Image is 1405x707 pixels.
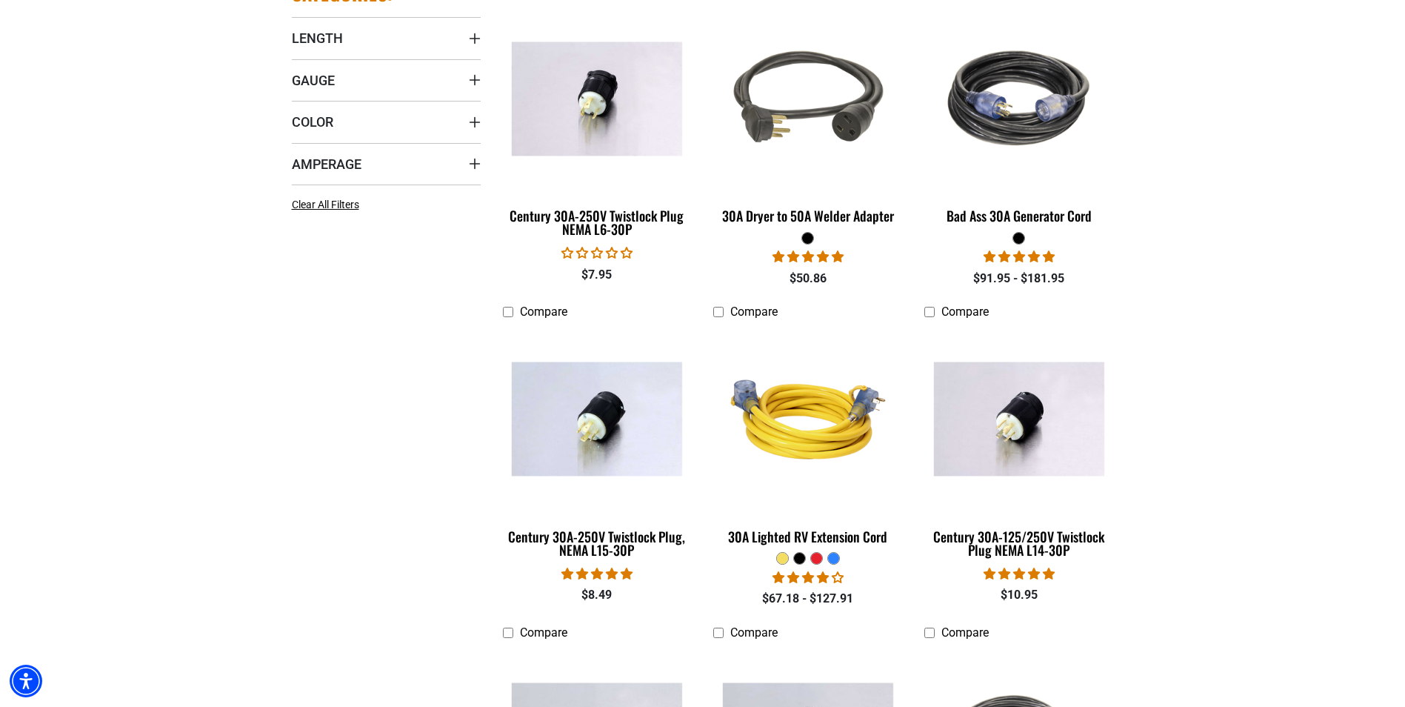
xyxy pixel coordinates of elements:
span: Compare [730,625,778,640]
a: yellow 30A Lighted RV Extension Cord [713,327,902,552]
span: Length [292,30,343,47]
summary: Amperage [292,143,481,185]
span: 5.00 stars [984,567,1055,581]
div: $91.95 - $181.95 [924,270,1113,288]
img: yellow [715,333,901,504]
div: Century 30A-250V Twistlock Plug NEMA L6-30P [503,209,692,236]
div: Bad Ass 30A Generator Cord [924,209,1113,222]
a: Century 30A-250V Twistlock Plug, NEMA L15-30P Century 30A-250V Twistlock Plug, NEMA L15-30P [503,327,692,565]
summary: Length [292,17,481,59]
div: $7.95 [503,266,692,284]
div: $10.95 [924,586,1113,604]
img: Century 30A-250V Twistlock Plug, NEMA L15-30P [504,362,690,477]
img: black [926,13,1112,184]
div: $67.18 - $127.91 [713,590,902,608]
span: Compare [520,305,567,319]
a: Clear All Filters [292,197,365,213]
span: Gauge [292,72,335,89]
summary: Color [292,101,481,142]
span: Clear All Filters [292,199,359,210]
span: 0.00 stars [561,246,633,260]
span: Color [292,113,333,130]
span: 4.11 stars [772,571,844,585]
span: Compare [730,305,778,319]
a: black Bad Ass 30A Generator Cord [924,6,1113,231]
div: Century 30A-125/250V Twistlock Plug NEMA L14-30P [924,530,1113,557]
summary: Gauge [292,59,481,101]
a: Century 30A-125/250V Twistlock Plug NEMA L14-30P Century 30A-125/250V Twistlock Plug NEMA L14-30P [924,327,1113,565]
a: Century 30A-250V Twistlock Plug NEMA L6-30P Century 30A-250V Twistlock Plug NEMA L6-30P [503,6,692,245]
span: Compare [941,305,989,319]
img: Century 30A-125/250V Twistlock Plug NEMA L14-30P [926,362,1112,477]
div: Accessibility Menu [10,665,42,697]
div: 30A Dryer to 50A Welder Adapter [713,209,902,222]
div: Century 30A-250V Twistlock Plug, NEMA L15-30P [503,530,692,557]
span: 5.00 stars [772,250,844,264]
img: Century 30A-250V Twistlock Plug NEMA L6-30P [504,42,690,156]
span: Compare [941,625,989,640]
a: black 30A Dryer to 50A Welder Adapter [713,6,902,231]
div: 30A Lighted RV Extension Cord [713,530,902,543]
span: 5.00 stars [984,250,1055,264]
div: $50.86 [713,270,902,288]
span: Compare [520,625,567,640]
div: $8.49 [503,586,692,604]
span: Amperage [292,156,361,173]
span: 5.00 stars [561,567,633,581]
img: black [715,13,901,184]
